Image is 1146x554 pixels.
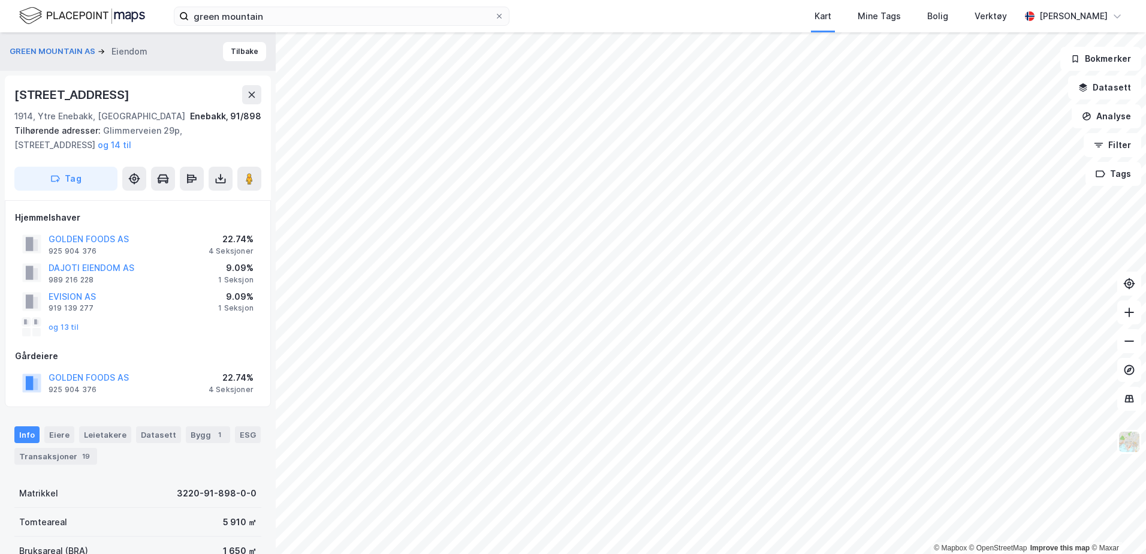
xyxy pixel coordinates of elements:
img: Z [1118,430,1141,453]
div: Info [14,426,40,443]
input: Søk på adresse, matrikkel, gårdeiere, leietakere eller personer [189,7,494,25]
button: GREEN MOUNTAIN AS [10,46,98,58]
div: Transaksjoner [14,448,97,465]
div: Mine Tags [858,9,901,23]
div: [STREET_ADDRESS] [14,85,132,104]
a: OpenStreetMap [969,544,1027,552]
button: Tags [1085,162,1141,186]
div: 1 Seksjon [218,303,254,313]
button: Tilbake [223,42,266,61]
a: Improve this map [1030,544,1090,552]
div: 1 [213,429,225,441]
div: Enebakk, 91/898 [190,109,261,124]
div: 925 904 376 [49,385,96,395]
div: 19 [80,450,92,462]
div: Eiendom [111,44,147,59]
div: 9.09% [218,261,254,275]
div: Leietakere [79,426,131,443]
img: logo.f888ab2527a4732fd821a326f86c7f29.svg [19,5,145,26]
div: 919 139 277 [49,303,94,313]
div: Hjemmelshaver [15,210,261,225]
div: Matrikkel [19,486,58,501]
div: Tomteareal [19,515,67,529]
div: 925 904 376 [49,246,96,256]
div: Bygg [186,426,230,443]
div: Glimmerveien 29p, [STREET_ADDRESS] [14,124,252,152]
div: 989 216 228 [49,275,94,285]
span: Tilhørende adresser: [14,125,103,136]
div: 22.74% [209,371,254,385]
div: Verktøy [975,9,1007,23]
a: Mapbox [934,544,967,552]
div: 9.09% [218,290,254,304]
div: Kart [815,9,831,23]
div: 22.74% [209,232,254,246]
div: 5 910 ㎡ [223,515,257,529]
div: Bolig [927,9,948,23]
iframe: Chat Widget [1086,496,1146,554]
div: 1 Seksjon [218,275,254,285]
div: ESG [235,426,261,443]
button: Tag [14,167,117,191]
div: 3220-91-898-0-0 [177,486,257,501]
div: Gårdeiere [15,349,261,363]
button: Filter [1084,133,1141,157]
div: 4 Seksjoner [209,385,254,395]
div: Eiere [44,426,74,443]
button: Analyse [1072,104,1141,128]
div: Datasett [136,426,181,443]
div: 4 Seksjoner [209,246,254,256]
div: [PERSON_NAME] [1039,9,1108,23]
button: Datasett [1068,76,1141,100]
div: 1914, Ytre Enebakk, [GEOGRAPHIC_DATA] [14,109,185,124]
button: Bokmerker [1060,47,1141,71]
